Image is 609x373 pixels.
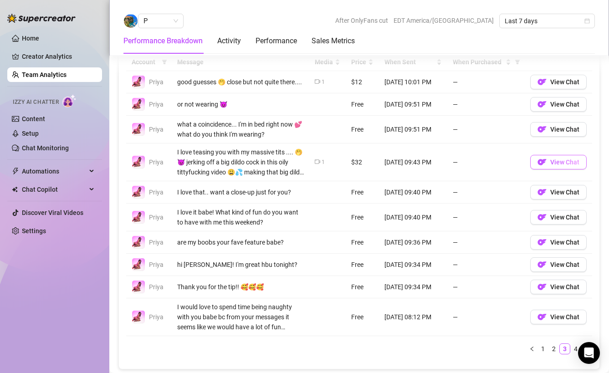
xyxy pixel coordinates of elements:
img: Priya [132,156,145,169]
a: OFView Chat [530,286,587,293]
td: — [447,204,525,231]
li: 1 [537,343,548,354]
button: OFView Chat [530,97,587,112]
span: View Chat [550,239,579,246]
div: Thank you for the tip!! 🥰🥰🥰 [177,282,304,292]
td: — [447,116,525,143]
td: — [447,71,525,93]
div: I love that.. want a close-up just for you? [177,187,304,197]
span: View Chat [550,126,579,133]
div: are my boobs your fave feature babe? [177,237,304,247]
span: Priya [149,214,164,221]
div: Activity [217,36,241,46]
button: OFView Chat [530,280,587,294]
a: Chat Monitoring [22,144,69,152]
div: or not wearing 😈 [177,99,304,109]
div: Sales Metrics [312,36,355,46]
span: View Chat [550,189,579,196]
button: OFView Chat [530,122,587,137]
td: [DATE] 09:51 PM [379,116,447,143]
a: OFView Chat [530,216,587,223]
img: logo-BBDzfeDw.svg [7,14,76,23]
span: Price [351,57,366,67]
div: I love it babe! What kind of fun do you want to have with me this weekend? [177,207,304,227]
button: OFView Chat [530,310,587,324]
td: — [447,143,525,181]
a: OFView Chat [530,81,587,88]
td: [DATE] 09:36 PM [379,231,447,254]
img: AI Chatter [62,94,77,107]
span: left [529,346,535,352]
li: 3 [559,343,570,354]
td: Free [346,254,379,276]
img: Priya [132,98,145,111]
button: OFView Chat [530,257,587,272]
th: When Sent [379,53,447,71]
span: View Chat [550,283,579,291]
span: When Sent [384,57,435,67]
img: OF [537,77,547,87]
span: Priya [149,283,164,291]
img: OF [537,188,547,197]
img: OF [537,125,547,134]
div: I would love to spend time being naughty with you babe bc from your messages it seems like we wou... [177,302,304,332]
img: OF [537,158,547,167]
div: hi [PERSON_NAME]! I'm great hbu tonight? [177,260,304,270]
th: Message [172,53,309,71]
a: Settings [22,227,46,235]
img: Priya [132,236,145,249]
button: left [527,343,537,354]
span: Priya [149,158,164,166]
a: OFView Chat [530,128,587,135]
a: 4 [571,344,581,354]
td: — [447,276,525,298]
td: Free [346,231,379,254]
span: filter [162,59,167,65]
td: $12 [346,71,379,93]
span: Automations [22,164,87,179]
span: Chat Copilot [22,182,87,197]
img: Priya [132,186,145,199]
a: 3 [560,344,570,354]
td: [DATE] 10:01 PM [379,71,447,93]
td: — [447,254,525,276]
img: OF [537,238,547,247]
td: [DATE] 09:51 PM [379,93,447,116]
span: View Chat [550,158,579,166]
div: good guesses 🤭 close but not quite there.... [177,77,304,87]
a: 1 [538,344,548,354]
th: Media [309,53,346,71]
div: Performance Breakdown [123,36,203,46]
a: Discover Viral Videos [22,209,83,216]
div: I love teasing you with my massive tits .... 🤭😈 jerking off a big dildo cock in this oily tittyfu... [177,147,304,177]
button: OFView Chat [530,235,587,250]
a: OFView Chat [530,191,587,198]
span: Priya [149,313,164,321]
td: [DATE] 09:40 PM [379,181,447,204]
span: After OnlyFans cut [335,14,388,27]
div: Performance [256,36,297,46]
a: Team Analytics [22,71,67,78]
img: Priya [132,76,145,88]
button: OFView Chat [530,155,587,169]
span: Priya [149,78,164,86]
img: Priya [132,258,145,271]
img: OF [537,100,547,109]
td: Free [346,298,379,336]
img: Priya [132,311,145,323]
img: Priya [132,123,145,136]
td: [DATE] 09:34 PM [379,254,447,276]
a: OFView Chat [530,103,587,110]
td: — [447,298,525,336]
button: OFView Chat [530,75,587,89]
span: filter [160,55,169,69]
td: $32 [346,143,379,181]
td: Free [346,276,379,298]
span: Priya [149,126,164,133]
img: OF [537,260,547,269]
button: OFView Chat [530,210,587,225]
li: 4 [570,343,581,354]
img: Priya [132,281,145,293]
td: Free [346,204,379,231]
span: video-camera [315,79,320,84]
